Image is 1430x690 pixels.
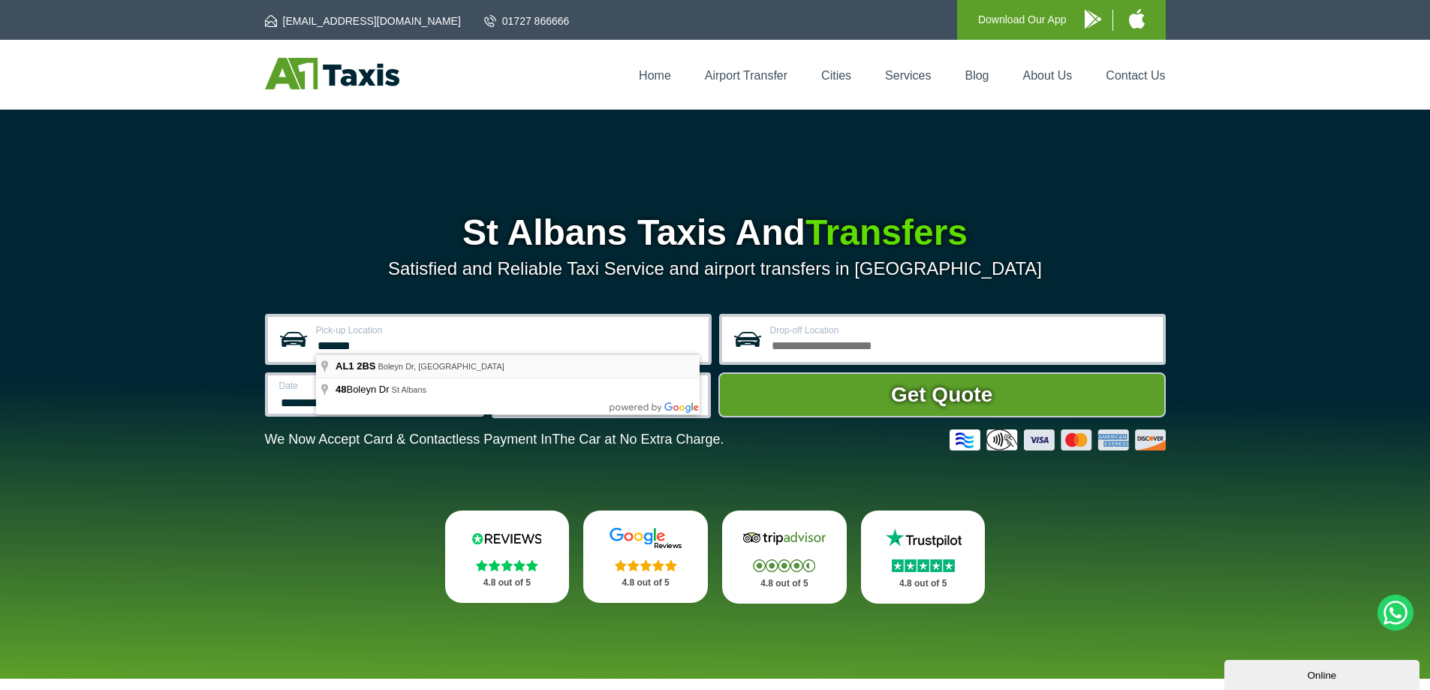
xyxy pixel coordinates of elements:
[892,559,955,572] img: Stars
[552,432,724,447] span: The Car at No Extra Charge.
[739,574,830,593] p: 4.8 out of 5
[476,559,538,571] img: Stars
[1085,10,1101,29] img: A1 Taxis Android App
[265,14,461,29] a: [EMAIL_ADDRESS][DOMAIN_NAME]
[978,11,1067,29] p: Download Our App
[861,511,986,604] a: Trustpilot Stars 4.8 out of 5
[600,574,691,592] p: 4.8 out of 5
[265,258,1166,279] p: Satisfied and Reliable Taxi Service and airport transfers in [GEOGRAPHIC_DATA]
[885,69,931,82] a: Services
[445,511,570,603] a: Reviews.io Stars 4.8 out of 5
[965,69,989,82] a: Blog
[378,362,504,371] span: Boleyn Dr, [GEOGRAPHIC_DATA]
[705,69,787,82] a: Airport Transfer
[739,527,829,550] img: Tripadvisor
[770,326,1154,335] label: Drop-off Location
[392,385,426,394] span: St Albans
[615,559,677,571] img: Stars
[722,511,847,604] a: Tripadvisor Stars 4.8 out of 5
[718,372,1166,417] button: Get Quote
[1023,69,1073,82] a: About Us
[639,69,671,82] a: Home
[950,429,1166,450] img: Credit And Debit Cards
[1106,69,1165,82] a: Contact Us
[336,384,392,395] span: Boleyn Dr
[821,69,851,82] a: Cities
[583,511,708,603] a: Google Stars 4.8 out of 5
[462,527,552,550] img: Reviews.io
[265,58,399,89] img: A1 Taxis St Albans LTD
[1224,657,1422,690] iframe: chat widget
[805,212,968,252] span: Transfers
[265,432,724,447] p: We Now Accept Card & Contactless Payment In
[336,360,375,372] span: AL1 2BS
[484,14,570,29] a: 01727 866666
[336,384,346,395] span: 48
[753,559,815,572] img: Stars
[601,527,691,550] img: Google
[265,215,1166,251] h1: St Albans Taxis And
[462,574,553,592] p: 4.8 out of 5
[1129,9,1145,29] img: A1 Taxis iPhone App
[878,574,969,593] p: 4.8 out of 5
[279,381,472,390] label: Date
[878,527,968,550] img: Trustpilot
[316,326,700,335] label: Pick-up Location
